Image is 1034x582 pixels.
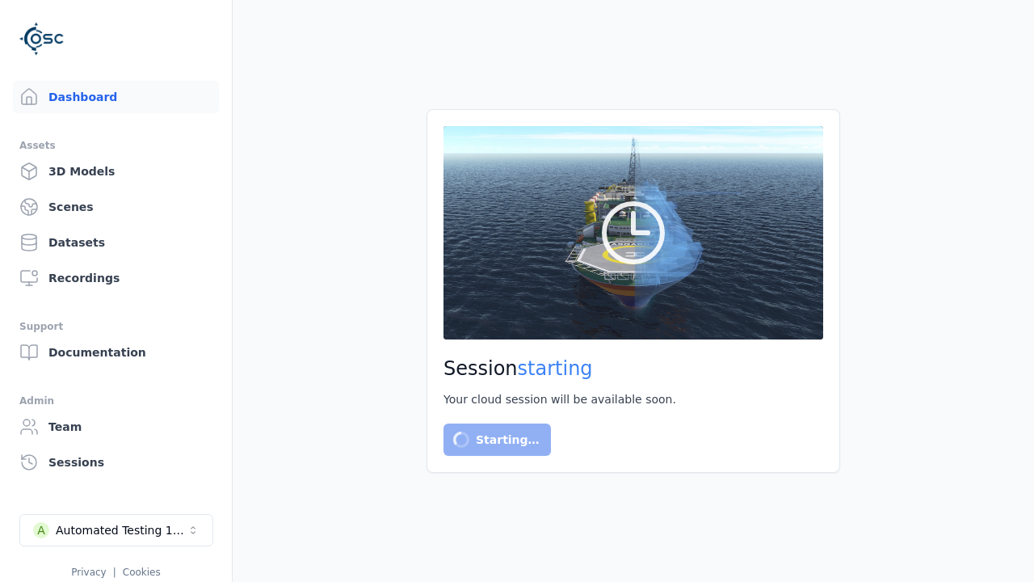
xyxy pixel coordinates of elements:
[19,317,212,336] div: Support
[13,446,219,479] a: Sessions
[19,136,212,155] div: Assets
[13,336,219,369] a: Documentation
[13,411,219,443] a: Team
[33,522,49,538] div: A
[56,522,187,538] div: Automated Testing 1 - Playwright
[518,357,593,380] span: starting
[13,226,219,259] a: Datasets
[19,16,65,61] img: Logo
[13,155,219,188] a: 3D Models
[443,424,551,456] button: Starting…
[13,81,219,113] a: Dashboard
[19,391,212,411] div: Admin
[13,262,219,294] a: Recordings
[113,567,116,578] span: |
[13,191,219,223] a: Scenes
[443,391,823,407] div: Your cloud session will be available soon.
[443,356,823,382] h2: Session
[71,567,106,578] a: Privacy
[123,567,161,578] a: Cookies
[19,514,213,546] button: Select a workspace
